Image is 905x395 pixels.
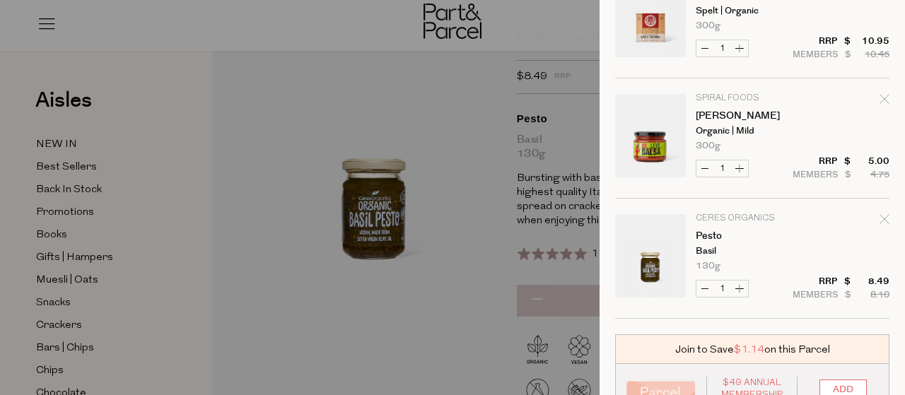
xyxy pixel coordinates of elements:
input: QTY Pesto [713,281,731,297]
p: Ceres Organics [696,214,805,223]
p: Basil [696,247,805,256]
input: QTY Leve Salsa [713,160,731,177]
div: Remove Pesto [880,212,889,231]
a: [PERSON_NAME] [696,111,805,121]
p: Spiral Foods [696,94,805,102]
span: 300g [696,141,720,151]
span: 300g [696,21,720,30]
p: Spelt | Organic [696,6,805,16]
div: Remove Leve Salsa [880,92,889,111]
span: 130g [696,261,720,271]
div: Join to Save on this Parcel [615,334,889,364]
a: Pesto [696,231,805,241]
p: Organic | Mild [696,126,805,136]
span: $1.14 [734,342,764,357]
input: QTY Breadcrumbs [713,40,731,57]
